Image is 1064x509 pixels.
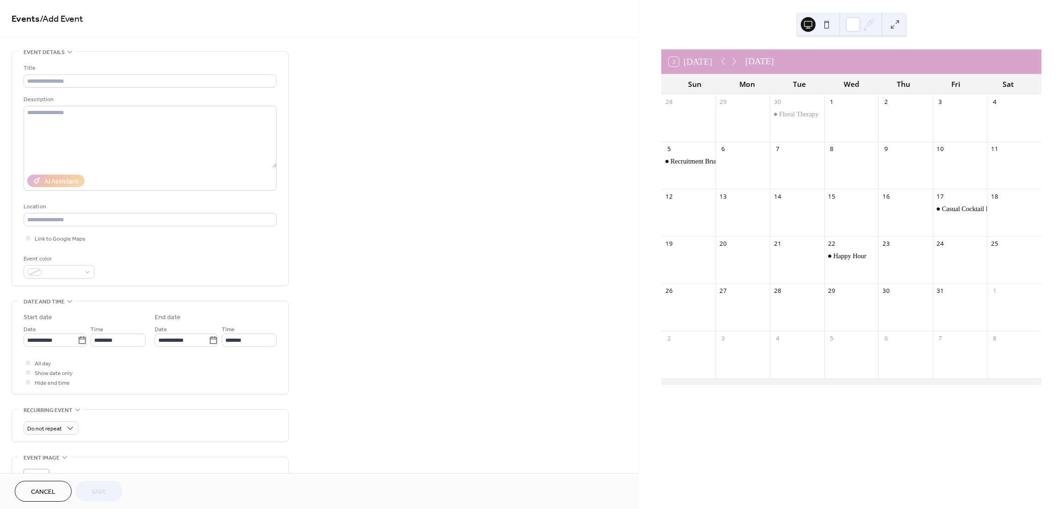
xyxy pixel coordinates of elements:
div: 28 [665,97,673,106]
span: Recurring event [24,406,73,415]
button: 2[DATE] [665,55,715,69]
div: 30 [882,287,890,295]
div: 7 [936,334,944,342]
span: All day [35,359,51,369]
div: 5 [828,334,836,342]
span: Date [24,325,36,334]
div: Floral Therapy [779,109,819,119]
div: 2 [882,97,890,106]
div: 7 [774,145,782,153]
div: 19 [665,240,673,248]
div: Description [24,95,275,104]
div: 12 [665,192,673,200]
div: 16 [882,192,890,200]
div: 25 [991,240,999,248]
div: Happy Hour [833,251,866,261]
div: 20 [719,240,727,248]
div: 26 [665,287,673,295]
div: 5 [665,145,673,153]
div: 6 [719,145,727,153]
div: Floral Therapy [770,109,824,119]
div: Happy Hour [824,251,879,261]
span: Hide end time [35,378,70,388]
div: 4 [991,97,999,106]
div: 29 [719,97,727,106]
a: Events [12,10,40,28]
span: Event details [24,48,65,57]
div: Title [24,63,275,73]
span: Cancel [31,487,55,497]
div: 28 [774,287,782,295]
div: Event color [24,254,93,264]
div: [DATE] [745,55,774,68]
span: Time [222,325,235,334]
div: 4 [774,334,782,342]
button: Cancel [15,481,72,502]
div: 17 [936,192,944,200]
div: Tue [773,74,825,94]
div: Location [24,202,275,212]
span: / Add Event [40,10,83,28]
div: Thu [877,74,930,94]
span: Date [155,325,167,334]
div: Fri [930,74,982,94]
div: 8 [828,145,836,153]
div: 31 [936,287,944,295]
div: 14 [774,192,782,200]
div: 1 [991,287,999,295]
div: Mon [721,74,773,94]
div: Wed [825,74,877,94]
div: End date [155,313,181,322]
span: Event image [24,453,60,463]
div: Sat [982,74,1034,94]
span: Link to Google Maps [35,234,85,244]
div: 3 [936,97,944,106]
div: Recruitment Brunch [661,157,716,166]
div: Recruitment Brunch [671,157,725,166]
div: 15 [828,192,836,200]
div: 2 [665,334,673,342]
span: Do not repeat [27,424,62,434]
div: 8 [991,334,999,342]
div: 11 [991,145,999,153]
div: 21 [774,240,782,248]
div: Casual Cocktail Party [942,204,1000,213]
div: Start date [24,313,52,322]
div: 24 [936,240,944,248]
div: 23 [882,240,890,248]
div: 9 [882,145,890,153]
div: 27 [719,287,727,295]
span: Time [91,325,103,334]
div: 29 [828,287,836,295]
div: 30 [774,97,782,106]
div: 13 [719,192,727,200]
div: Casual Cocktail Party [933,204,987,213]
div: ; [24,469,49,495]
div: 10 [936,145,944,153]
div: Sun [669,74,721,94]
span: Show date only [35,369,73,378]
div: 1 [828,97,836,106]
div: 18 [991,192,999,200]
div: 6 [882,334,890,342]
div: 22 [828,240,836,248]
div: 3 [719,334,727,342]
span: Date and time [24,297,65,307]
